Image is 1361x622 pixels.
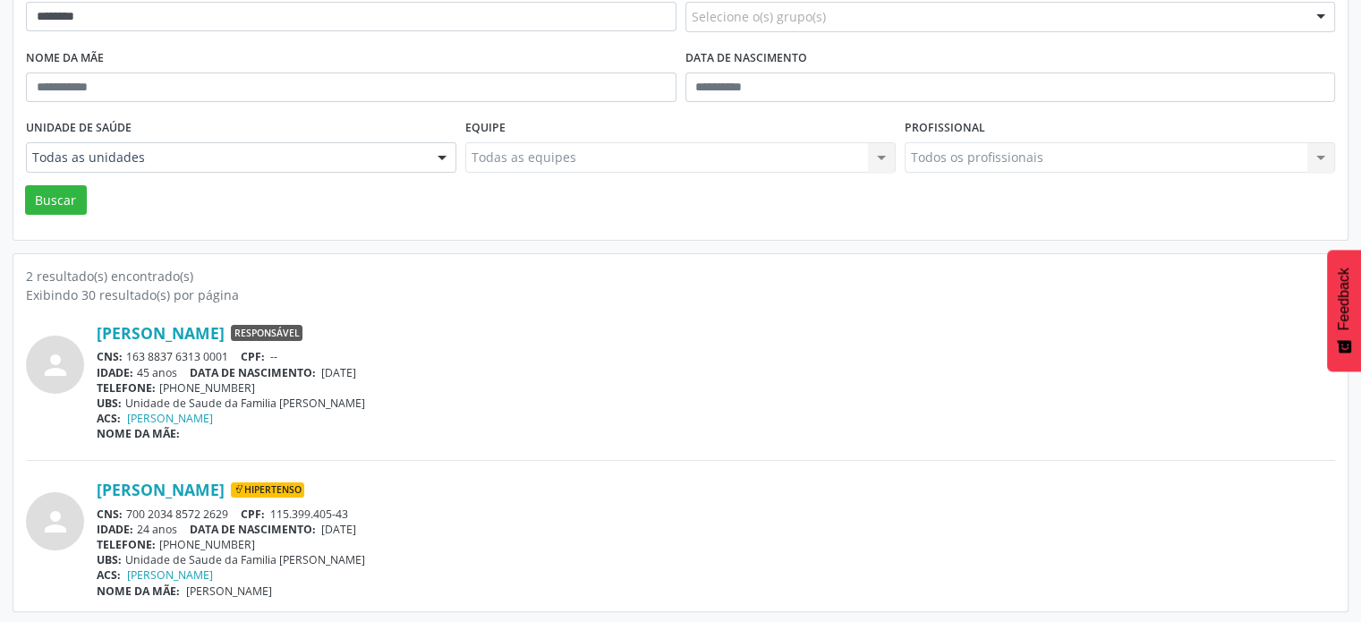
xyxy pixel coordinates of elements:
div: 45 anos [97,365,1335,380]
span: CNS: [97,507,123,522]
div: 163 8837 6313 0001 [97,349,1335,364]
span: Responsável [231,325,302,341]
span: ACS: [97,411,121,426]
span: Hipertenso [231,482,304,498]
i: person [39,349,72,381]
span: [PERSON_NAME] [186,584,272,599]
span: Todas as unidades [32,149,420,166]
button: Feedback - Mostrar pesquisa [1327,250,1361,371]
label: Unidade de saúde [26,115,132,142]
span: NOME DA MÃE: [97,426,180,441]
span: NOME DA MÃE: [97,584,180,599]
span: UBS: [97,552,122,567]
span: Selecione o(s) grupo(s) [692,7,826,26]
span: DATA DE NASCIMENTO: [190,365,316,380]
a: [PERSON_NAME] [97,323,225,343]
span: CPF: [241,349,265,364]
span: Feedback [1336,268,1352,330]
span: CPF: [241,507,265,522]
span: TELEFONE: [97,537,156,552]
label: Data de nascimento [685,45,807,72]
label: Profissional [905,115,985,142]
span: UBS: [97,396,122,411]
span: [DATE] [321,365,356,380]
div: Unidade de Saude da Familia [PERSON_NAME] [97,552,1335,567]
a: [PERSON_NAME] [97,480,225,499]
i: person [39,506,72,538]
span: 115.399.405-43 [270,507,348,522]
div: [PHONE_NUMBER] [97,380,1335,396]
a: [PERSON_NAME] [127,567,213,583]
a: [PERSON_NAME] [127,411,213,426]
div: [PHONE_NUMBER] [97,537,1335,552]
div: Exibindo 30 resultado(s) por página [26,285,1335,304]
label: Nome da mãe [26,45,104,72]
button: Buscar [25,185,87,216]
span: TELEFONE: [97,380,156,396]
span: [DATE] [321,522,356,537]
div: 2 resultado(s) encontrado(s) [26,267,1335,285]
span: ACS: [97,567,121,583]
span: DATA DE NASCIMENTO: [190,522,316,537]
div: 24 anos [97,522,1335,537]
span: CNS: [97,349,123,364]
div: 700 2034 8572 2629 [97,507,1335,522]
span: IDADE: [97,522,133,537]
label: Equipe [465,115,506,142]
div: Unidade de Saude da Familia [PERSON_NAME] [97,396,1335,411]
span: IDADE: [97,365,133,380]
span: -- [270,349,277,364]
